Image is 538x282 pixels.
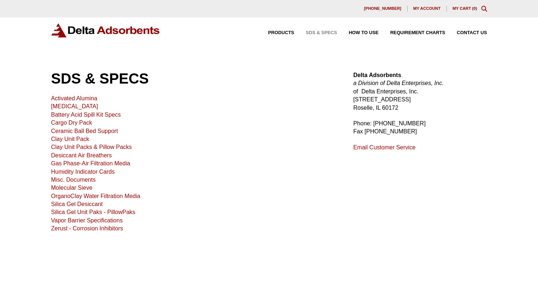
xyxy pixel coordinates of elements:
[51,193,141,199] a: OrganoClay Water Filtration Media
[457,31,487,35] span: Contact Us
[51,225,123,231] a: Zerust - Corrosion Inhibitors
[51,201,103,207] a: Silica Gel Desiccant
[51,95,97,101] a: Activated Alumina
[353,80,444,86] em: a Division of Delta Enterprises, Inc.
[390,31,445,35] span: Requirement Charts
[353,72,401,78] strong: Delta Adsorbents
[353,120,487,136] p: Phone: [PHONE_NUMBER] Fax [PHONE_NUMBER]
[337,31,379,35] a: How to Use
[51,160,130,166] a: Gas Phase-Air Filtration Media
[51,23,160,37] img: Delta Adsorbents
[379,31,445,35] a: Requirement Charts
[408,6,447,12] a: My account
[51,128,118,134] a: Ceramic Ball Bed Support
[294,31,337,35] a: SDS & SPECS
[353,71,487,112] p: of Delta Enterprises, Inc. [STREET_ADDRESS] Roselle, IL 60172
[445,31,487,35] a: Contact Us
[51,169,115,175] a: Humidity Indicator Cards
[51,112,121,118] a: Battery Acid Spill Kit Specs
[51,152,112,158] a: Desiccant Air Breathers
[358,6,408,12] a: [PHONE_NUMBER]
[473,6,476,11] span: 0
[349,31,379,35] span: How to Use
[268,31,294,35] span: Products
[364,7,401,11] span: [PHONE_NUMBER]
[51,71,336,86] h1: SDS & SPECS
[306,31,337,35] span: SDS & SPECS
[353,144,416,150] a: Email Customer Service
[453,6,477,11] a: My Cart (0)
[51,144,132,150] a: Clay Unit Packs & Pillow Packs
[51,209,135,215] a: Silica Gel Unit Paks - PillowPaks
[51,136,89,142] a: Clay Unit Pack
[51,217,123,223] a: Vapor Barrier Specifications
[256,31,294,35] a: Products
[51,103,98,109] a: [MEDICAL_DATA]
[51,185,93,191] a: Molecular Sieve
[51,120,92,126] a: Cargo Dry Pack
[413,7,441,11] span: My account
[51,177,96,183] a: Misc. Documents
[481,6,487,12] div: Toggle Modal Content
